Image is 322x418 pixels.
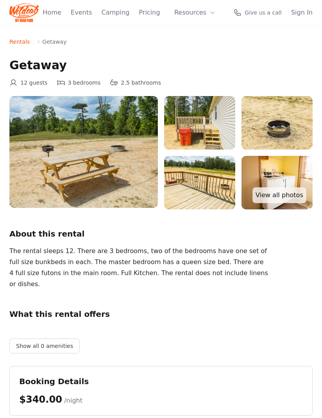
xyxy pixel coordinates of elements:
[9,38,30,46] a: Rentals
[71,8,92,17] a: Events
[9,58,313,72] h1: Getaway
[68,79,101,87] span: 3 bedrooms
[9,228,313,239] h2: About this rental
[9,338,80,353] button: Show all 0 amenities
[42,38,67,46] span: Getaway
[241,96,313,150] img: WildcatOffroad_Getaway%2030%20.jpg
[9,38,313,46] nav: Breadcrumb
[252,187,306,203] a: View all photos
[101,8,129,17] a: Camping
[164,96,235,150] img: WildcatOffroad_Getaway%2031%20.jpg
[43,8,61,17] a: Home
[9,246,269,290] div: The rental sleeps 12. There are 3 bedrooms, two of the bedrooms have one set of full size bunkbed...
[19,394,62,405] span: $340.00
[245,9,282,17] span: Give us a call
[291,8,313,17] a: Sign In
[121,79,161,87] span: 2.5 bathrooms
[64,397,82,404] span: /night
[19,376,303,387] h2: Booking Details
[139,8,160,17] a: Pricing
[9,96,158,208] img: WildcatOffroad_Getaway%2032.jpg
[9,3,39,22] img: Wildcat Logo
[164,156,235,209] img: WildcatOffroad_Getaway%2029.jpg
[9,309,313,320] h2: What this rental offers
[234,9,282,17] a: Give us a call
[241,156,313,209] img: WildcatOffroad_Getaway%2028%20.jpg
[170,5,221,20] button: Resources
[20,79,48,87] span: 12 guests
